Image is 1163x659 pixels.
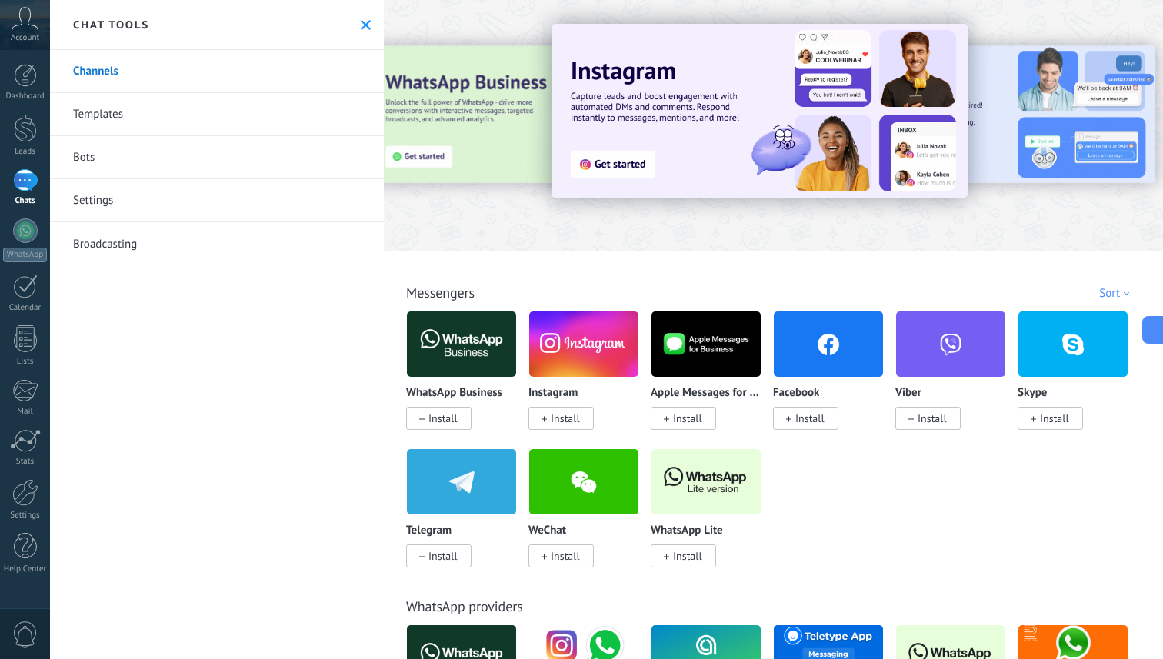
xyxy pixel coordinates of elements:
[827,46,1155,183] img: Slide 2
[1018,387,1047,400] p: Skype
[551,411,580,425] span: Install
[3,357,48,367] div: Lists
[50,222,384,265] a: Broadcasting
[406,448,528,586] div: Telegram
[528,448,651,586] div: WeChat
[50,50,384,93] a: Channels
[651,311,773,448] div: Apple Messages for Business
[407,307,516,381] img: logo_main.png
[50,136,384,179] a: Bots
[1018,307,1128,381] img: skype.png
[773,311,895,448] div: Facebook
[3,407,48,417] div: Mail
[918,411,947,425] span: Install
[3,92,48,102] div: Dashboard
[1018,311,1140,448] div: Skype
[3,303,48,313] div: Calendar
[895,311,1018,448] div: Viber
[651,387,761,400] p: Apple Messages for Business
[3,196,48,206] div: Chats
[3,564,48,574] div: Help Center
[552,24,968,198] img: Slide 1
[3,511,48,521] div: Settings
[895,387,921,400] p: Viber
[370,46,698,183] img: Slide 3
[11,33,39,43] span: Account
[406,524,452,538] p: Telegram
[50,93,384,136] a: Templates
[528,311,651,448] div: Instagram
[428,549,458,563] span: Install
[774,307,883,381] img: facebook.png
[651,524,723,538] p: WhatsApp Lite
[673,549,702,563] span: Install
[1040,411,1069,425] span: Install
[406,311,528,448] div: WhatsApp Business
[651,307,761,381] img: logo_main.png
[651,444,761,519] img: logo_main.png
[1099,286,1135,301] div: Sort
[551,549,580,563] span: Install
[73,18,149,32] h2: Chat tools
[407,444,516,519] img: telegram.png
[795,411,825,425] span: Install
[406,597,523,615] a: WhatsApp providers
[428,411,458,425] span: Install
[773,387,819,400] p: Facebook
[3,457,48,467] div: Stats
[406,387,502,400] p: WhatsApp Business
[673,411,702,425] span: Install
[529,307,638,381] img: instagram.png
[3,248,47,262] div: WhatsApp
[529,444,638,519] img: wechat.png
[528,524,566,538] p: WeChat
[651,448,773,586] div: WhatsApp Lite
[896,307,1005,381] img: viber.png
[50,179,384,222] a: Settings
[3,147,48,157] div: Leads
[528,387,578,400] p: Instagram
